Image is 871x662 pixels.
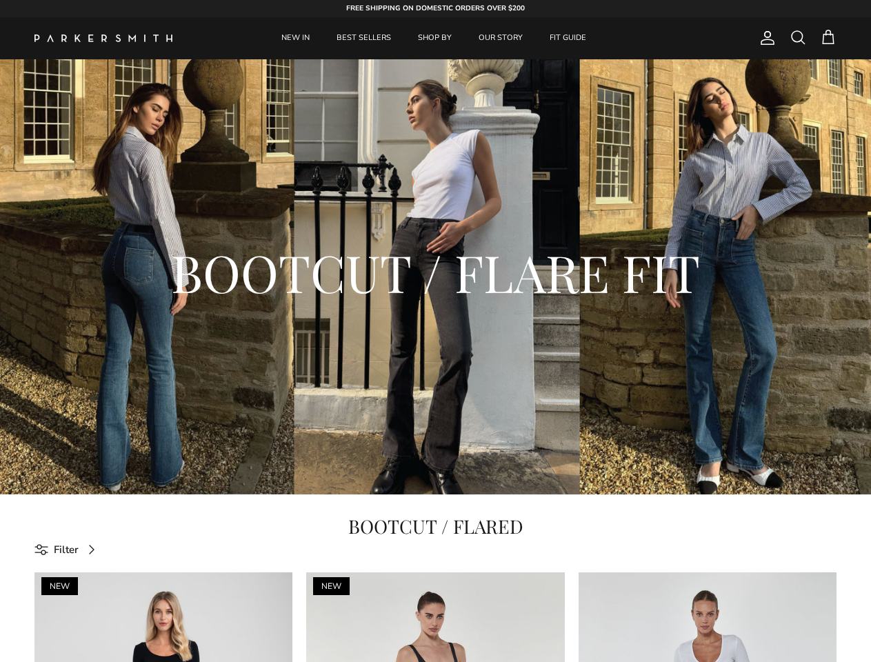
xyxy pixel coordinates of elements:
a: OUR STORY [466,17,535,59]
h2: BOOTCUT / FLARE FIT [76,239,795,305]
strong: FREE SHIPPING ON DOMESTIC ORDERS OVER $200 [346,3,525,13]
a: Account [754,30,776,46]
h1: BOOTCUT / FLARED [34,515,837,538]
a: NEW IN [269,17,322,59]
a: Filter [34,534,105,565]
div: Primary [206,17,663,59]
a: SHOP BY [406,17,464,59]
a: FIT GUIDE [537,17,599,59]
span: Filter [54,541,79,558]
a: BEST SELLERS [324,17,403,59]
img: Parker Smith [34,34,172,42]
